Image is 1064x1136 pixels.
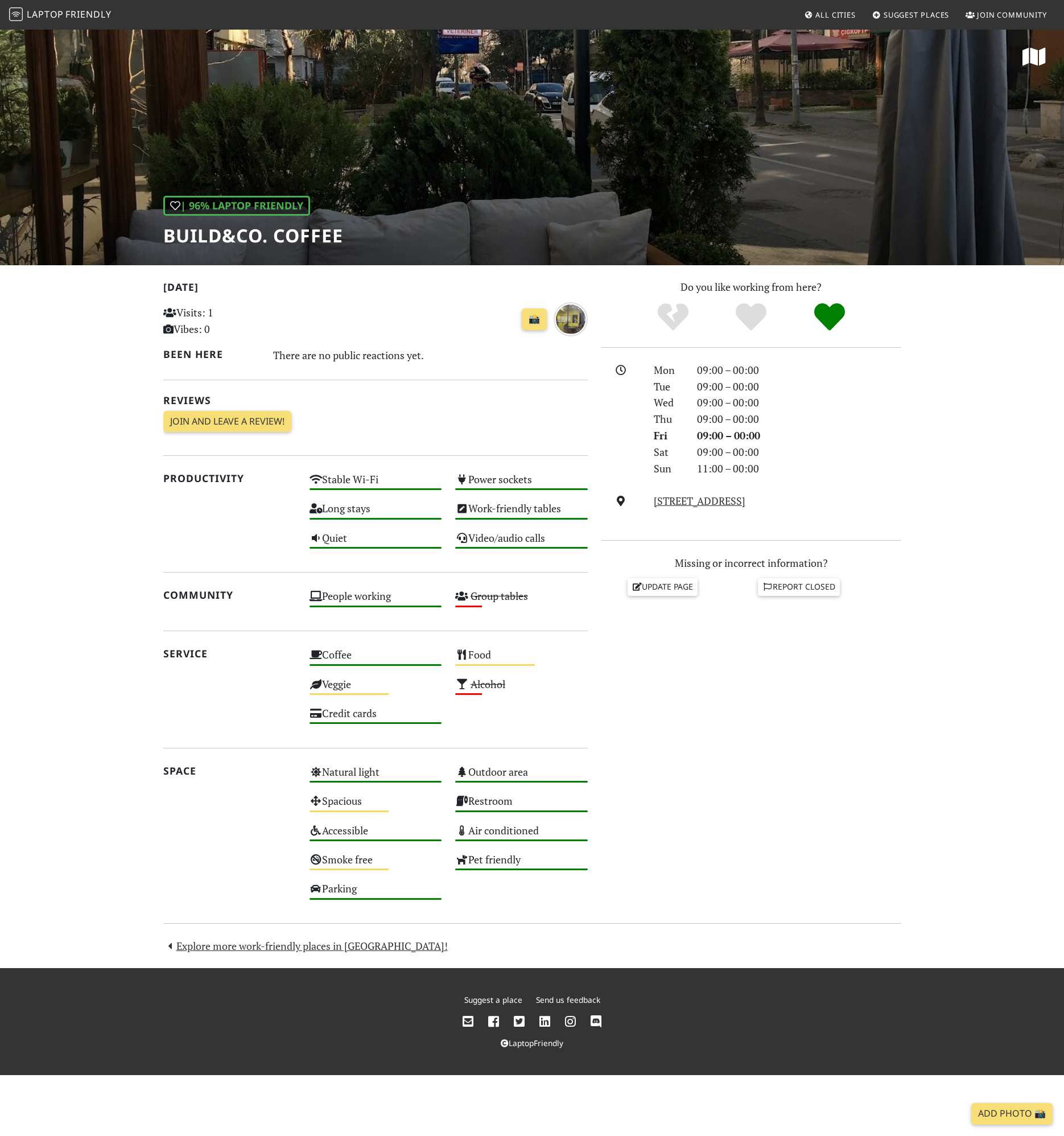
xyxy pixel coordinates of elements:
div: Accessible [303,821,449,850]
a: Report closed [758,578,840,595]
div: 09:00 – 00:00 [690,411,908,427]
img: LaptopFriendly [9,7,23,21]
div: Work-friendly tables [448,499,595,528]
div: Tue [647,378,690,395]
a: Explore more work-friendly places in [GEOGRAPHIC_DATA]! [163,939,448,953]
div: Spacious [303,792,449,821]
a: Add Photo 📸 [971,1103,1053,1125]
div: 09:00 – 00:00 [690,394,908,411]
a: Update page [628,578,698,595]
h2: Been here [163,348,259,360]
p: Missing or incorrect information? [601,555,901,571]
span: All Cities [815,10,856,20]
a: over 1 year ago [554,311,588,324]
a: Suggest Places [868,5,954,25]
div: Air conditioned [448,821,595,850]
h2: Space [163,765,296,777]
div: Credit cards [303,704,449,733]
h2: [DATE] [163,281,588,298]
div: Parking [303,879,449,908]
h2: Community [163,589,296,601]
div: Power sockets [448,470,595,499]
span: Join Community [977,10,1047,20]
a: Join Community [961,5,1051,25]
a: Join and leave a review! [163,411,291,433]
div: Natural light [303,763,449,792]
div: Wed [647,394,690,411]
div: Video/audio calls [448,529,595,558]
a: All Cities [799,5,860,25]
div: Restroom [448,792,595,821]
h2: Reviews [163,394,588,406]
div: There are no public reactions yet. [273,346,588,364]
div: Sat [647,444,690,460]
div: 11:00 – 00:00 [690,460,908,477]
h2: Productivity [163,472,296,484]
div: Thu [647,411,690,427]
a: 📸 [522,308,547,330]
div: | 96% Laptop Friendly [163,196,310,216]
a: LaptopFriendly LaptopFriendly [9,5,112,25]
div: 09:00 – 00:00 [690,427,908,444]
div: 09:00 – 00:00 [690,444,908,460]
div: Quiet [303,529,449,558]
a: Send us feedback [536,994,600,1005]
span: Friendly [65,8,111,20]
p: Visits: 1 Vibes: 0 [163,304,296,337]
h1: Build&Co. Coffee [163,225,343,246]
div: People working [303,587,449,616]
div: Mon [647,362,690,378]
a: LaptopFriendly [501,1038,563,1048]
a: Suggest a place [464,994,522,1005]
img: over 1 year ago [554,302,588,336]
div: Definitely! [790,302,869,333]
span: Suggest Places [884,10,950,20]
div: Pet friendly [448,850,595,879]
div: Sun [647,460,690,477]
div: Smoke free [303,850,449,879]
p: Do you like working from here? [601,279,901,295]
div: Stable Wi-Fi [303,470,449,499]
div: Long stays [303,499,449,528]
s: Group tables [471,589,528,603]
div: Coffee [303,645,449,674]
div: 09:00 – 00:00 [690,378,908,395]
div: Veggie [303,675,449,704]
h2: Service [163,648,296,660]
div: Outdoor area [448,763,595,792]
div: No [634,302,712,333]
span: Laptop [27,8,64,20]
a: [STREET_ADDRESS] [654,494,745,508]
div: Food [448,645,595,674]
div: 09:00 – 00:00 [690,362,908,378]
s: Alcohol [471,677,505,691]
div: Yes [712,302,790,333]
div: Fri [647,427,690,444]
